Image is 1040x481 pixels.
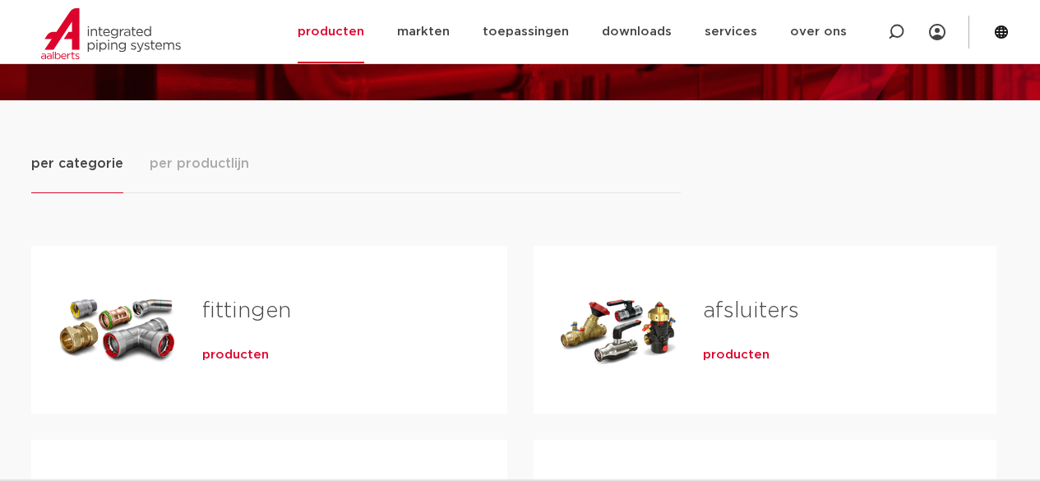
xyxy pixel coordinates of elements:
a: producten [202,347,269,363]
span: per productlijn [150,154,249,173]
span: per categorie [31,154,123,173]
a: fittingen [202,300,291,321]
a: afsluiters [703,300,799,321]
a: producten [703,347,770,363]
